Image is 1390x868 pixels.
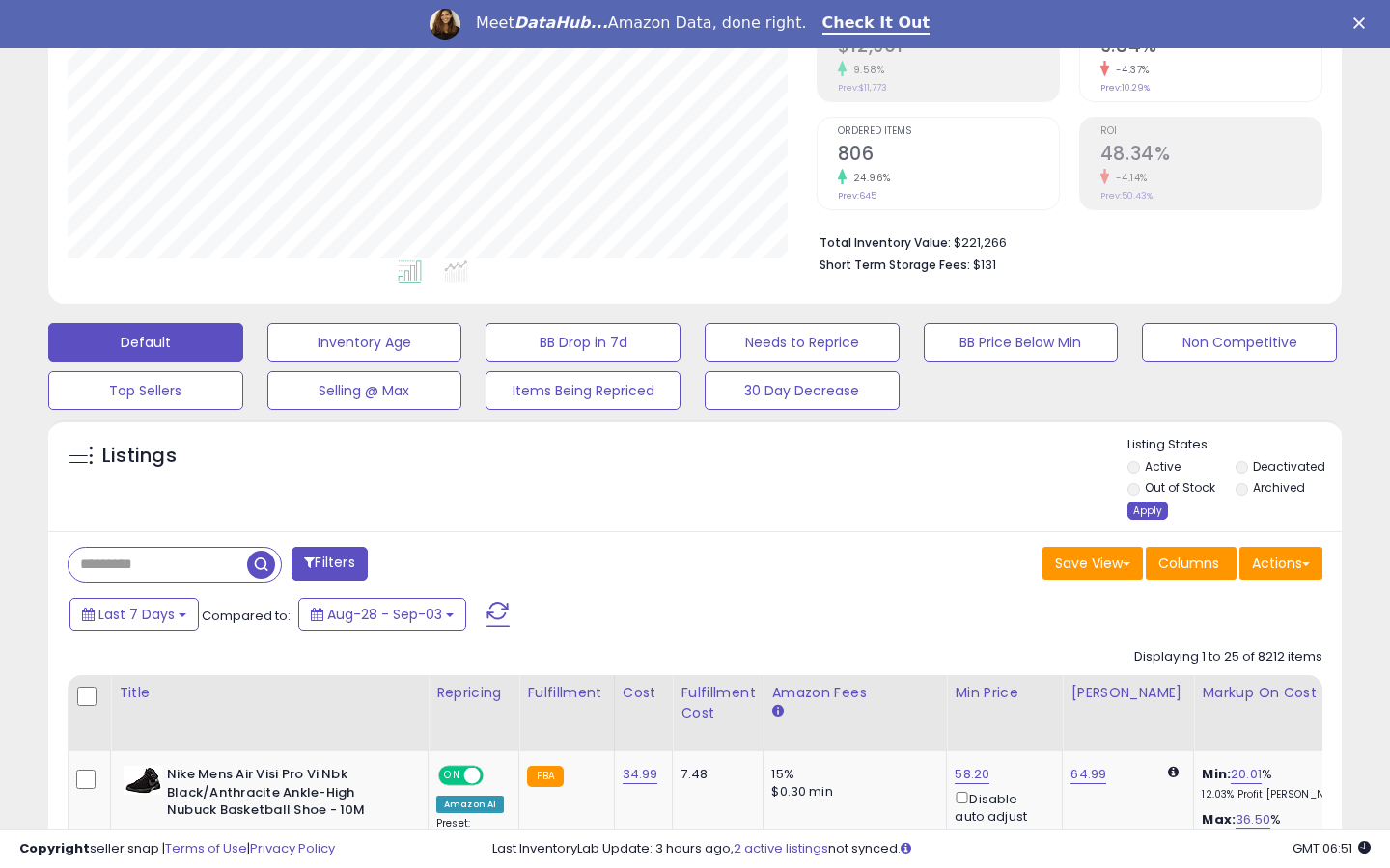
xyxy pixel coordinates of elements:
button: Actions [1239,547,1322,580]
button: BB Drop in 7d [486,323,681,362]
a: Check It Out [822,14,931,35]
button: Last 7 Days [69,598,199,631]
button: Columns [1146,547,1237,580]
span: ON [440,768,464,784]
button: 30 Day Decrease [705,371,900,410]
h5: Listings [102,443,177,470]
small: Prev: 645 [838,190,876,202]
small: Prev: 10.29% [1100,82,1150,94]
span: Last 7 Days [98,605,175,624]
div: Markup on Cost [1202,683,1369,703]
label: Archived [1253,479,1305,496]
span: Ordered Items [838,126,1059,137]
div: $0.30 min [771,783,931,800]
b: Max: [1202,810,1236,828]
small: -4.14% [1109,171,1148,185]
button: Filters [292,547,367,581]
label: Deactivated [1253,458,1325,475]
small: Prev: 50.43% [1100,190,1153,202]
button: Save View [1042,547,1143,580]
button: Aug-28 - Sep-03 [298,598,466,631]
div: Amazon Fees [771,683,938,703]
div: 7.48 [681,766,748,783]
span: ROI [1100,126,1321,137]
span: Compared to: [202,607,291,625]
small: Prev: $11,773 [838,82,887,94]
button: Inventory Age [267,323,462,362]
div: Repricing [436,683,511,703]
img: 41yk2af1hzL._SL40_.jpg [124,766,162,795]
a: 2 active listings [734,839,828,857]
span: Columns [1158,554,1219,573]
div: Min Price [955,683,1054,703]
div: Cost [623,683,665,703]
div: Apply [1127,502,1168,520]
div: seller snap | | [19,840,335,858]
a: 58.20 [955,765,989,784]
a: 36.50 [1236,810,1270,829]
img: Profile image for Georgie [430,9,460,40]
small: 9.58% [847,63,885,77]
th: The percentage added to the cost of goods (COGS) that forms the calculator for Min & Max prices. [1194,675,1377,751]
a: 34.99 [623,765,658,784]
div: Fulfillment [527,683,605,703]
small: 24.96% [847,171,891,185]
div: % [1202,766,1362,801]
span: 2025-09-11 06:51 GMT [1293,839,1371,857]
button: Non Competitive [1142,323,1337,362]
a: 64.99 [1070,765,1106,784]
button: BB Price Below Min [924,323,1119,362]
p: 12.03% Profit [PERSON_NAME] [1202,788,1362,801]
label: Out of Stock [1145,479,1215,496]
small: Amazon Fees. [771,703,783,720]
span: Aug-28 - Sep-03 [327,605,442,624]
div: Disable auto adjust min [955,788,1047,844]
a: Privacy Policy [250,839,335,857]
button: Top Sellers [48,371,243,410]
button: Items Being Repriced [486,371,681,410]
b: Total Inventory Value: [820,234,951,251]
div: Amazon AI [436,796,504,813]
span: OFF [481,768,512,784]
button: Selling @ Max [267,371,462,410]
button: Needs to Reprice [705,323,900,362]
div: Title [119,683,420,703]
div: Last InventoryLab Update: 3 hours ago, not synced. [492,840,1371,858]
div: Meet Amazon Data, done right. [476,14,807,33]
button: Default [48,323,243,362]
small: FBA [527,766,563,787]
label: Active [1145,458,1181,475]
small: -4.37% [1109,63,1150,77]
strong: Copyright [19,839,90,857]
a: Terms of Use [165,839,247,857]
b: Short Term Storage Fees: [820,257,970,273]
i: DataHub... [514,14,608,32]
a: 20.01 [1231,765,1262,784]
h2: 806 [838,143,1059,169]
b: Min: [1202,765,1231,783]
h2: 48.34% [1100,143,1321,169]
li: $221,266 [820,230,1308,253]
div: 15% [771,766,931,783]
b: Nike Mens Air Visi Pro Vi Nbk Black/Anthracite Ankle-High Nubuck Basketball Shoe - 10M [167,766,402,825]
span: $131 [973,256,996,274]
div: Close [1353,17,1373,29]
div: [PERSON_NAME] [1070,683,1185,703]
div: Fulfillment Cost [681,683,755,723]
p: Listing States: [1127,436,1343,454]
div: Displaying 1 to 25 of 8212 items [1134,648,1322,666]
